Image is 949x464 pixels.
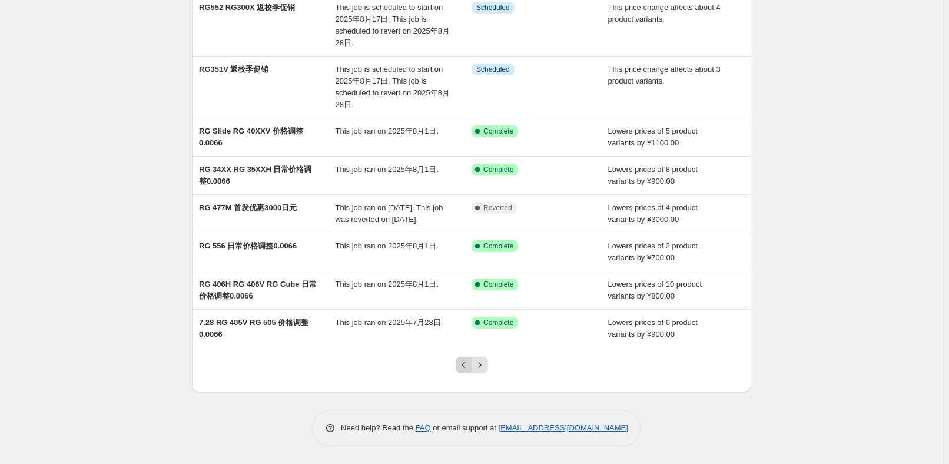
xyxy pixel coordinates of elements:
[336,65,450,109] span: This job is scheduled to start on 2025年8月17日. This job is scheduled to revert on 2025年8月28日.
[199,3,295,12] span: RG552 RG300X 返校季促销
[199,280,317,300] span: RG 406H RG 406V RG Cube 日常价格调整0.0066
[336,165,439,174] span: This job ran on 2025年8月1日.
[499,423,628,432] a: [EMAIL_ADDRESS][DOMAIN_NAME]
[608,203,698,224] span: Lowers prices of 4 product variants by ¥3000.00
[483,318,513,327] span: Complete
[608,241,698,262] span: Lowers prices of 2 product variants by ¥700.00
[483,127,513,136] span: Complete
[456,357,472,373] button: Previous
[608,318,698,339] span: Lowers prices of 6 product variants by ¥900.00
[336,3,450,47] span: This job is scheduled to start on 2025年8月17日. This job is scheduled to revert on 2025年8月28日.
[336,203,443,224] span: This job ran on [DATE]. This job was reverted on [DATE].
[199,241,297,250] span: RG 556 日常价格调整0.0066
[199,165,311,185] span: RG 34XX RG 35XXH 日常价格调整0.0066
[199,127,303,147] span: RG Slide RG 40XXV 价格调整 0.0066
[483,203,512,213] span: Reverted
[416,423,431,432] a: FAQ
[199,65,268,74] span: RG351V 返校季促销
[476,3,510,12] span: Scheduled
[431,423,499,432] span: or email support at
[456,357,488,373] nav: Pagination
[472,357,488,373] button: Next
[483,241,513,251] span: Complete
[608,280,702,300] span: Lowers prices of 10 product variants by ¥800.00
[483,280,513,289] span: Complete
[608,3,721,24] span: This price change affects about 4 product variants.
[336,127,439,135] span: This job ran on 2025年8月1日.
[199,318,308,339] span: 7.28 RG 405V RG 505 价格调整 0.0066
[336,241,439,250] span: This job ran on 2025年8月1日.
[608,165,698,185] span: Lowers prices of 8 product variants by ¥900.00
[476,65,510,74] span: Scheduled
[336,280,439,289] span: This job ran on 2025年8月1日.
[336,318,443,327] span: This job ran on 2025年7月28日.
[483,165,513,174] span: Complete
[608,127,698,147] span: Lowers prices of 5 product variants by ¥1100.00
[341,423,416,432] span: Need help? Read the
[199,203,297,212] span: RG 477M 首发优惠3000日元
[608,65,721,85] span: This price change affects about 3 product variants.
